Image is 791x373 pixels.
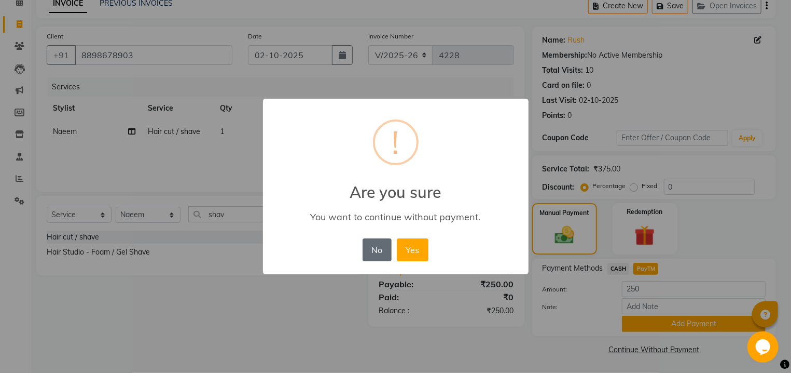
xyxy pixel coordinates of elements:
[363,238,392,261] button: No
[397,238,428,261] button: Yes
[392,122,399,163] div: !
[747,331,781,363] iframe: chat widget
[263,170,529,202] h2: Are you sure
[277,211,513,223] div: You want to continue without payment.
